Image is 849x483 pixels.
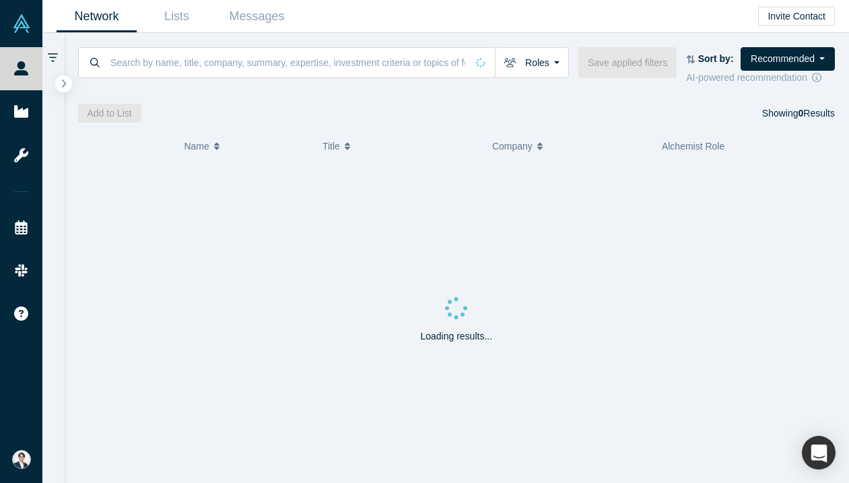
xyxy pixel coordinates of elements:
[137,1,217,32] a: Lists
[762,104,835,123] div: Showing
[492,132,648,160] button: Company
[12,450,31,469] img: Eisuke Shimizu's Account
[184,132,308,160] button: Name
[322,132,340,160] span: Title
[686,71,835,85] div: AI-powered recommendation
[217,1,297,32] a: Messages
[109,46,467,78] input: Search by name, title, company, summary, expertise, investment criteria or topics of focus
[758,7,835,26] button: Invite Contact
[495,47,569,78] button: Roles
[799,108,835,119] span: Results
[662,141,724,152] span: Alchemist Role
[492,132,533,160] span: Company
[420,329,492,344] p: Loading results...
[799,108,804,119] strong: 0
[698,53,734,64] strong: Sort by:
[578,47,677,78] button: Save applied filters
[184,132,209,160] span: Name
[322,132,478,160] button: Title
[78,104,141,123] button: Add to List
[57,1,137,32] a: Network
[741,47,835,71] button: Recommended
[12,14,31,33] img: Alchemist Vault Logo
